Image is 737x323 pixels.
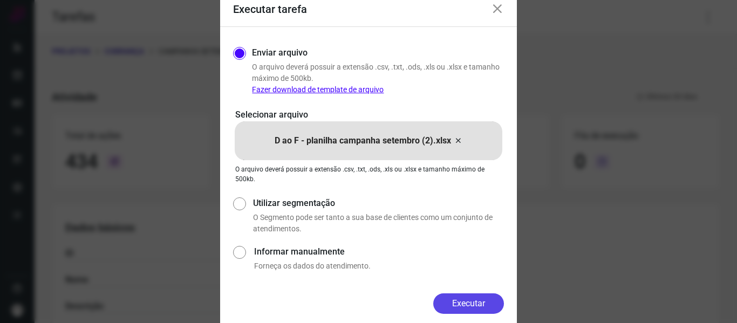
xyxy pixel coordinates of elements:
label: Informar manualmente [254,245,504,258]
p: Forneça os dados do atendimento. [254,260,504,272]
a: Fazer download de template de arquivo [252,85,384,94]
p: O arquivo deverá possuir a extensão .csv, .txt, .ods, .xls ou .xlsx e tamanho máximo de 500kb. [252,61,504,95]
label: Utilizar segmentação [253,197,504,210]
h3: Executar tarefa [233,3,307,16]
p: D ao F - planilha campanha setembro (2).xlsx [275,134,451,147]
label: Enviar arquivo [252,46,308,59]
p: O arquivo deverá possuir a extensão .csv, .txt, .ods, .xls ou .xlsx e tamanho máximo de 500kb. [235,164,502,184]
p: O Segmento pode ser tanto a sua base de clientes como um conjunto de atendimentos. [253,212,504,235]
button: Executar [433,293,504,314]
p: Selecionar arquivo [235,108,502,121]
